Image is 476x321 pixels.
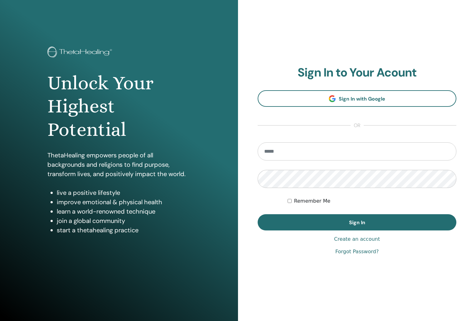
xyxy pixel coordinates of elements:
div: Keep me authenticated indefinitely or until I manually logout [288,197,456,205]
a: Sign In with Google [258,90,456,107]
a: Create an account [334,235,380,243]
span: or [351,122,364,129]
button: Sign In [258,214,456,230]
span: Sign In [349,219,365,226]
li: improve emotional & physical health [57,197,191,207]
a: Forgot Password? [335,248,379,255]
li: join a global community [57,216,191,225]
li: live a positive lifestyle [57,188,191,197]
label: Remember Me [294,197,331,205]
span: Sign In with Google [339,96,385,102]
h2: Sign In to Your Acount [258,66,456,80]
li: learn a world-renowned technique [57,207,191,216]
li: start a thetahealing practice [57,225,191,235]
p: ThetaHealing empowers people of all backgrounds and religions to find purpose, transform lives, a... [47,151,191,179]
h1: Unlock Your Highest Potential [47,72,191,141]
